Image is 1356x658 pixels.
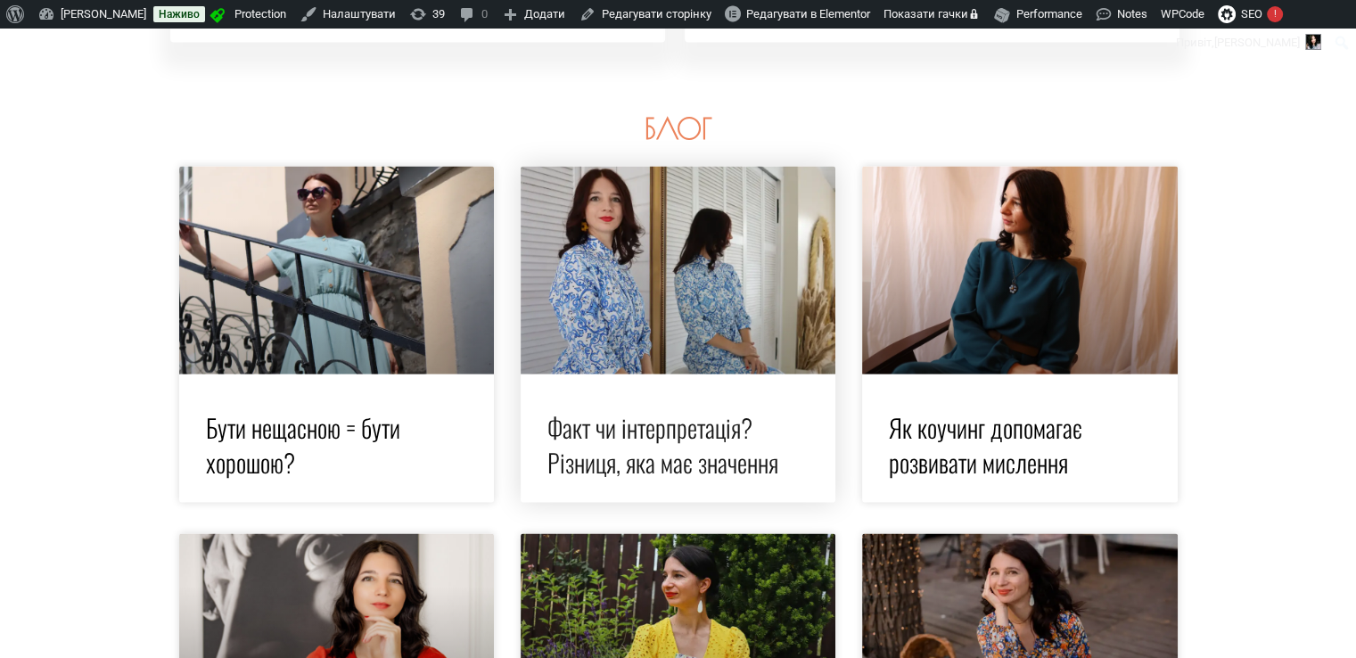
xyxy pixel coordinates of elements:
span: SEO [1241,7,1262,21]
a: Привіт, [1170,29,1328,57]
a: Як коучинг допомагає розвивати мислення [889,408,1082,480]
a: Наживо [153,6,205,22]
a: Бути нещасною = бути хорошою? [206,408,400,480]
span: Редагувати в Elementor [746,7,870,21]
span: [PERSON_NAME] [1214,36,1300,49]
div: ! [1267,6,1283,22]
h2: Блог [179,113,1178,142]
a: Факт чи інтерпретація? Різниця, яка має значення [547,408,778,480]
